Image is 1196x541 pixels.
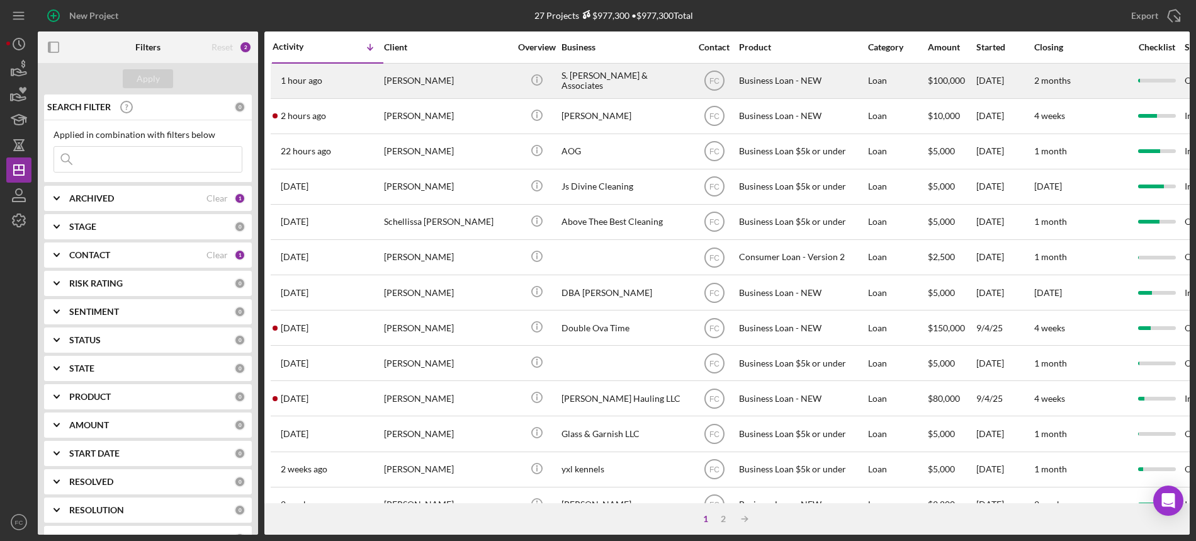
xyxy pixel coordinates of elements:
div: 0 [234,391,245,402]
div: Loan [868,488,927,521]
div: [PERSON_NAME] [384,276,510,309]
span: $10,000 [928,110,960,121]
button: New Project [38,3,131,28]
div: [DATE] [976,64,1033,98]
text: FC [709,288,719,297]
time: 2025-09-12 15:35 [281,464,327,474]
div: Business Loan $5k or under [739,346,865,380]
time: 2025-09-18 03:18 [281,394,308,404]
span: $5,000 [928,428,955,439]
div: [DATE] [976,453,1033,486]
div: [PERSON_NAME] [384,64,510,98]
div: 1 [697,514,714,524]
time: 4 weeks [1034,393,1065,404]
text: FC [709,430,719,439]
div: 2 [714,514,732,524]
text: FC [709,394,719,403]
div: 0 [234,448,245,459]
time: 2025-09-23 19:50 [281,146,331,156]
div: [DATE] [976,488,1033,521]
time: 2025-09-21 01:48 [281,288,308,298]
b: RESOLVED [69,477,113,487]
div: 9/4/25 [976,311,1033,345]
div: [DATE] [976,100,1033,133]
div: [PERSON_NAME] [561,100,687,133]
time: 2025-09-23 14:38 [281,181,308,191]
div: [PERSON_NAME] [384,453,510,486]
text: FC [709,501,719,510]
div: Clear [206,193,228,203]
div: Business Loan - NEW [739,382,865,415]
div: Business Loan $5k or under [739,417,865,450]
div: Loan [868,64,927,98]
div: Business Loan $5k or under [739,170,865,203]
div: Business Loan - NEW [739,276,865,309]
div: 2 [239,41,252,54]
text: FC [15,519,23,526]
div: 1 [234,193,245,204]
text: FC [709,465,719,474]
div: 0 [234,101,245,113]
div: Product [739,42,865,52]
span: $5,000 [928,145,955,156]
div: 0 [234,278,245,289]
span: $80,000 [928,393,960,404]
div: 0 [234,334,245,346]
span: $5,000 [928,287,955,298]
div: Loan [868,135,927,168]
div: Apply [137,69,160,88]
b: STATUS [69,335,101,345]
time: 4 weeks [1034,322,1065,333]
div: Loan [868,311,927,345]
div: [PERSON_NAME] [384,241,510,274]
div: Double Ova Time [561,311,687,345]
b: START DATE [69,448,120,458]
div: [PERSON_NAME] [384,488,510,521]
div: 27 Projects • $977,300 Total [534,10,693,21]
time: 2025-09-23 13:49 [281,217,308,227]
div: Open Intercom Messenger [1153,486,1183,516]
div: [PERSON_NAME] Hauling LLC [561,382,687,415]
div: Schellissa [PERSON_NAME] [384,205,510,239]
text: FC [709,147,719,156]
div: Loan [868,100,927,133]
b: Filters [135,42,161,52]
time: 2025-09-21 23:51 [281,252,308,262]
div: Amount [928,42,975,52]
div: [DATE] [976,276,1033,309]
div: [PERSON_NAME] [384,382,510,415]
text: FC [709,218,719,227]
time: 2025-09-17 16:39 [281,429,308,439]
div: 0 [234,306,245,317]
div: Closing [1034,42,1129,52]
div: Client [384,42,510,52]
div: [PERSON_NAME] [384,170,510,203]
b: SENTIMENT [69,307,119,317]
div: Glass & Garnish LLC [561,417,687,450]
span: $5,000 [928,181,955,191]
div: 9/4/25 [976,382,1033,415]
text: FC [709,183,719,191]
b: SEARCH FILTER [47,102,111,112]
div: [DATE] [976,170,1033,203]
div: Loan [868,170,927,203]
b: RISK RATING [69,278,123,288]
div: 0 [234,363,245,374]
span: $5,000 [928,216,955,227]
button: Export [1119,3,1190,28]
div: Reset [212,42,233,52]
div: Contact [691,42,738,52]
time: 1 month [1034,358,1067,368]
div: [PERSON_NAME] [384,311,510,345]
div: [PERSON_NAME] [384,135,510,168]
b: CONTACT [69,250,110,260]
button: Apply [123,69,173,88]
div: yxl kennels [561,453,687,486]
div: 1 [234,249,245,261]
time: 1 month [1034,428,1067,439]
text: FC [709,359,719,368]
div: Loan [868,453,927,486]
div: $977,300 [579,10,629,21]
b: STATE [69,363,94,373]
div: Loan [868,276,927,309]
